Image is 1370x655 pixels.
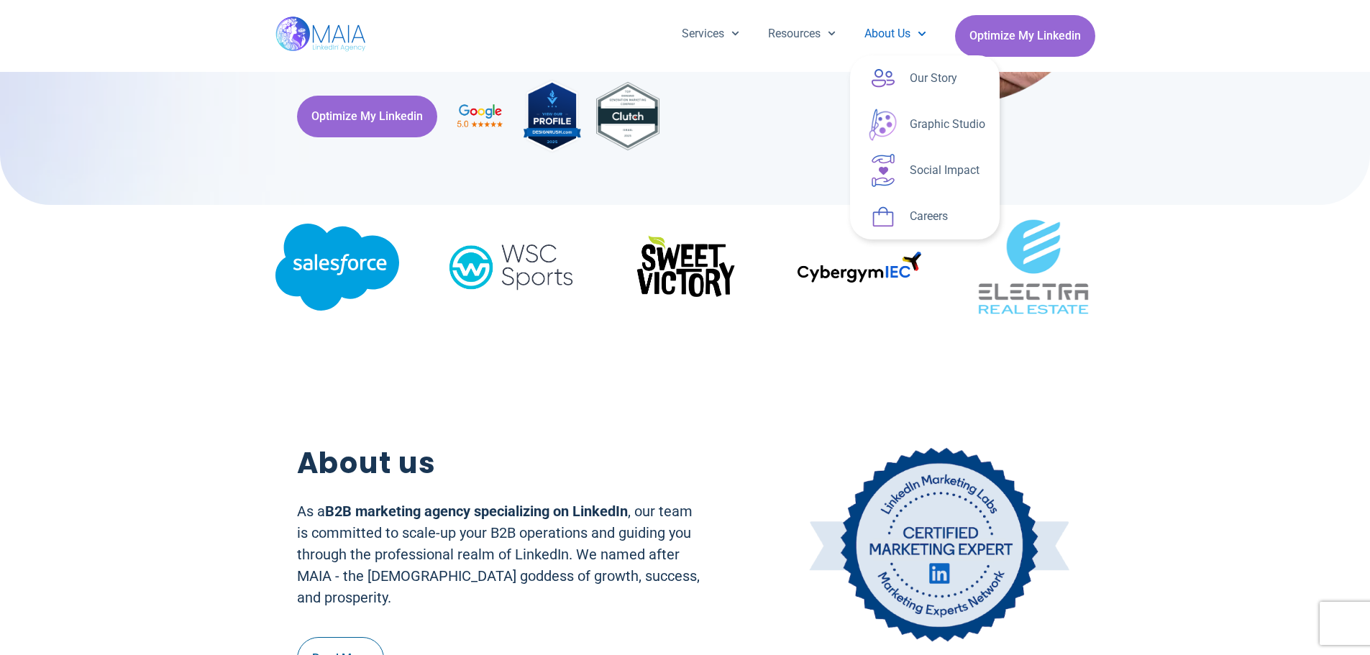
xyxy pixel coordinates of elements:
a: About Us [850,15,940,52]
img: salesforce-2 [275,224,399,310]
p: As a , our team is committed to scale-up your B2B operations and guiding you through the professi... [297,500,702,608]
nav: Menu [667,15,941,52]
div: 13 / 19 [275,224,399,315]
a: Services [667,15,754,52]
a: Optimize My Linkedin [955,15,1095,57]
a: Our Story [850,55,1000,101]
b: B2B marketing agency specializing on LinkedIn [325,503,628,520]
ul: About Us [850,55,1000,239]
img: Dark-modeoff-Gradienton [798,252,921,283]
div: 16 / 19 [798,252,921,288]
div: Image Carousel [275,205,1095,334]
a: Graphic Studio [850,101,1000,147]
a: Social Impact [850,147,1000,193]
a: Careers [850,193,1000,239]
a: Resources [754,15,850,52]
h2: About us [297,441,702,485]
span: Optimize My Linkedin [969,22,1081,50]
div: 17 / 19 [972,205,1095,334]
img: WSC_Sports_Logo [449,234,573,299]
div: 15 / 19 [624,224,747,316]
span: Optimize My Linkedin [311,103,423,130]
img: „…˜ƒ„ (1) (1) [972,205,1095,329]
img: Linkedin certificate for website [803,441,1074,652]
div: 14 / 19 [449,234,573,304]
img: MAIA Digital's rating on DesignRush, the industry-leading B2B Marketplace connecting brands with ... [524,78,581,155]
a: Optimize My Linkedin [297,96,437,137]
img: $OwNX5LDC34w6wqMnsaxDKaRVNkuSzWXvGhDW5fUi8uqd8sg6cxLca9 [624,224,747,311]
